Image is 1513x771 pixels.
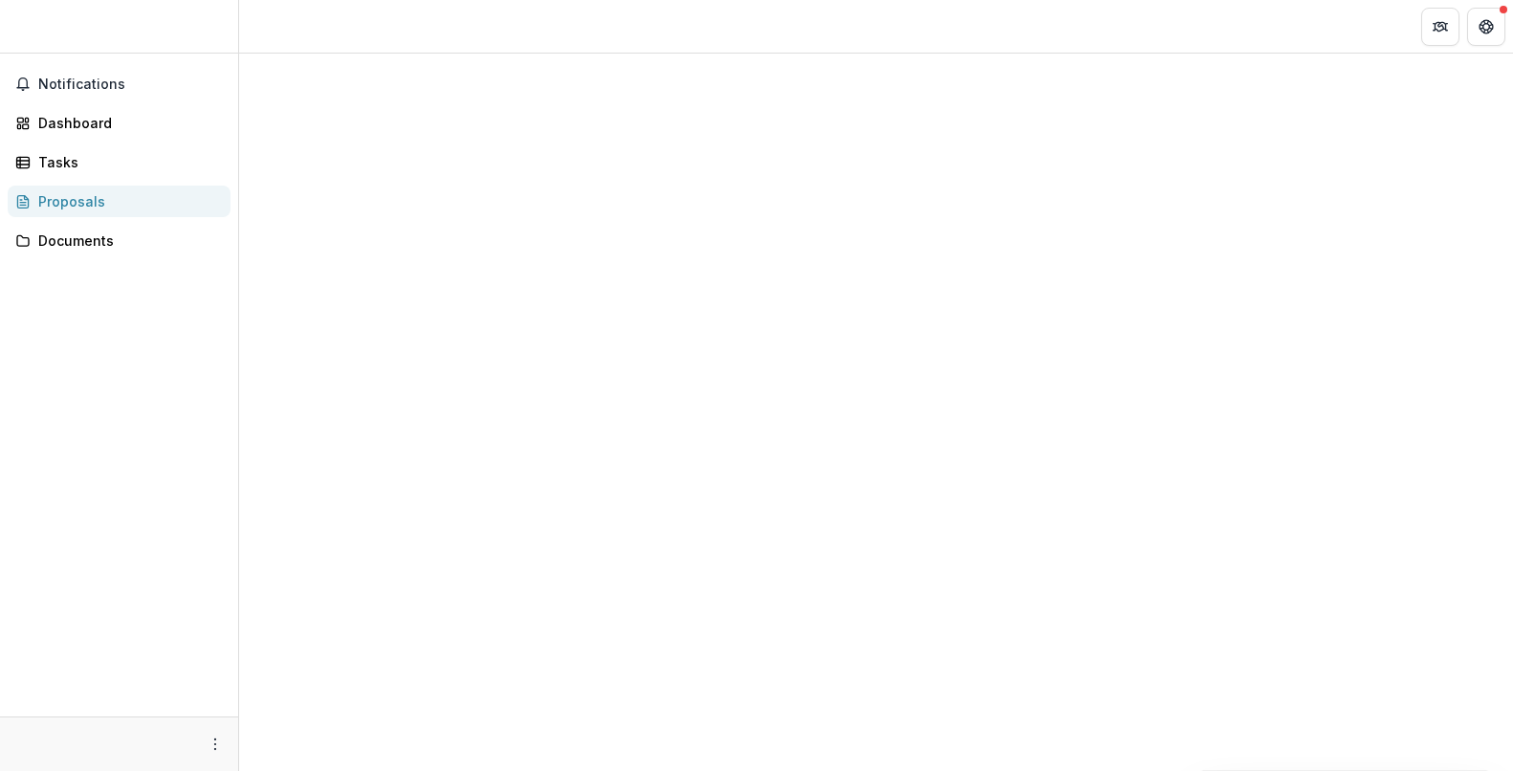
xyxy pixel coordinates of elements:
[8,225,230,256] a: Documents
[204,733,227,756] button: More
[1467,8,1505,46] button: Get Help
[1421,8,1459,46] button: Partners
[8,186,230,217] a: Proposals
[38,191,215,211] div: Proposals
[38,113,215,133] div: Dashboard
[8,69,230,99] button: Notifications
[8,107,230,139] a: Dashboard
[38,152,215,172] div: Tasks
[38,231,215,251] div: Documents
[38,77,223,93] span: Notifications
[8,146,230,178] a: Tasks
